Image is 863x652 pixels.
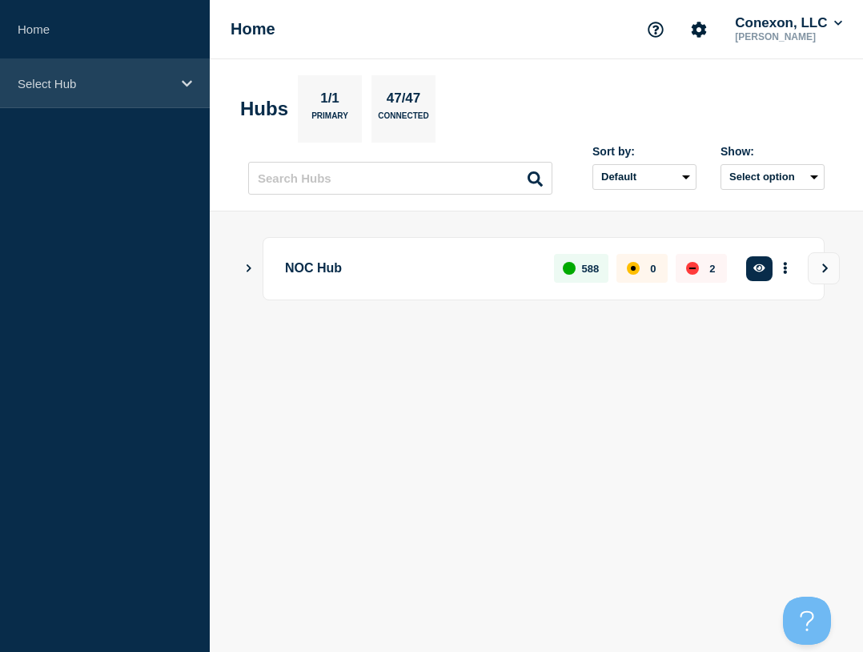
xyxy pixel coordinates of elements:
[245,263,253,275] button: Show Connected Hubs
[592,164,696,190] select: Sort by
[783,597,831,645] iframe: Help Scout Beacon - Open
[248,162,552,195] input: Search Hubs
[721,145,825,158] div: Show:
[315,91,346,111] p: 1/1
[378,111,428,128] p: Connected
[285,254,536,284] p: NOC Hub
[775,254,796,284] button: More actions
[732,15,845,31] button: Conexon, LLC
[808,252,840,284] button: View
[563,262,576,275] div: up
[311,111,348,128] p: Primary
[240,98,288,120] h2: Hubs
[592,145,696,158] div: Sort by:
[380,91,427,111] p: 47/47
[231,20,275,38] h1: Home
[709,263,715,275] p: 2
[627,262,640,275] div: affected
[639,13,672,46] button: Support
[650,263,656,275] p: 0
[721,164,825,190] button: Select option
[686,262,699,275] div: down
[582,263,600,275] p: 588
[732,31,845,42] p: [PERSON_NAME]
[18,77,171,91] p: Select Hub
[682,13,716,46] button: Account settings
